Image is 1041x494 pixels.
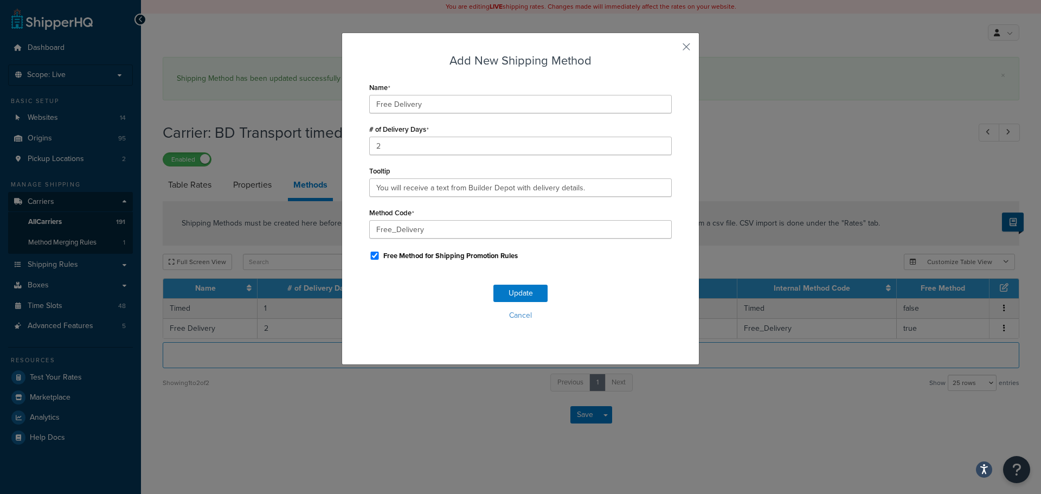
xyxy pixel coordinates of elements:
label: Tooltip [369,167,390,175]
h3: Add New Shipping Method [369,52,672,69]
button: Cancel [369,307,672,324]
label: Method Code [369,209,414,217]
label: # of Delivery Days [369,125,429,134]
label: Free Method for Shipping Promotion Rules [383,251,518,261]
button: Update [493,285,548,302]
label: Name [369,84,390,92]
